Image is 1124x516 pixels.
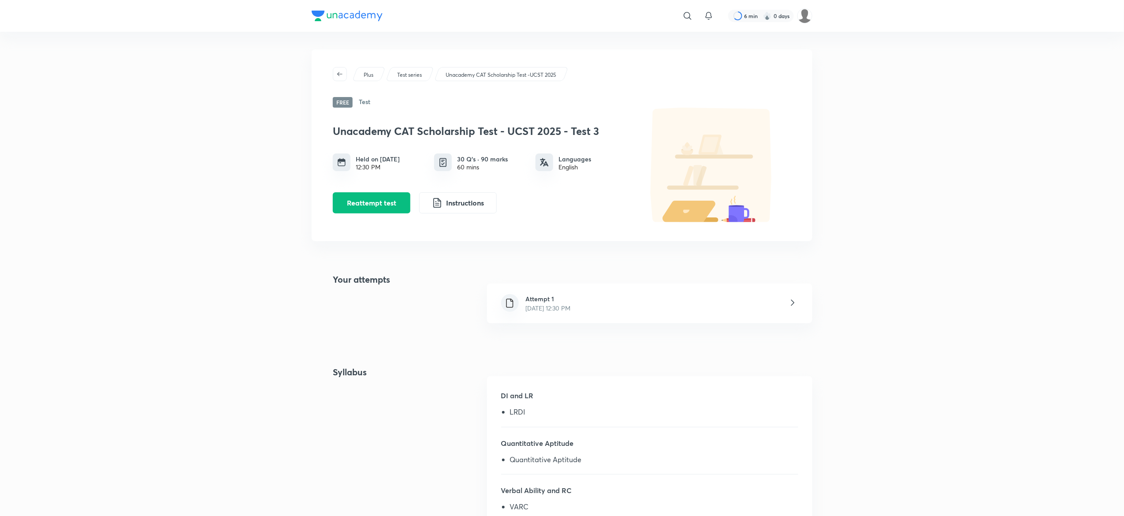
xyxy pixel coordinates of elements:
img: default [633,108,791,222]
h6: 30 Q’s · 90 marks [457,154,508,164]
img: streak [763,11,772,20]
p: [DATE] 12:30 PM [526,303,571,313]
div: 12:30 PM [356,164,400,171]
button: Instructions [419,192,497,213]
h5: DI and LR [501,390,798,408]
li: VARC [510,503,798,514]
a: Unacademy CAT Scholarship Test -UCST 2025 [444,71,558,79]
h5: Quantitative Aptitude [501,438,798,456]
li: LRDI [510,408,798,419]
h6: Attempt 1 [526,294,571,303]
div: English [558,164,591,171]
p: Test series [397,71,422,79]
button: Reattempt test [333,192,410,213]
div: 60 mins [457,164,508,171]
img: file [504,298,515,309]
h6: Test [359,97,370,108]
li: Quantitative Aptitude [510,456,798,467]
p: Plus [364,71,373,79]
h6: Held on [DATE] [356,154,400,164]
img: instruction [432,198,443,208]
p: Unacademy CAT Scholarship Test -UCST 2025 [446,71,556,79]
img: quiz info [438,157,449,168]
a: Test series [396,71,424,79]
h3: Unacademy CAT Scholarship Test - UCST 2025 - Test 3 [333,125,628,138]
h4: Your attempts [312,273,390,334]
h5: Verbal Ability and RC [501,485,798,503]
img: Company Logo [312,11,383,21]
img: languages [540,158,549,167]
h6: Languages [558,154,591,164]
a: Plus [362,71,375,79]
img: Nilesh [797,8,812,23]
img: timing [337,158,346,167]
span: Free [333,97,353,108]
